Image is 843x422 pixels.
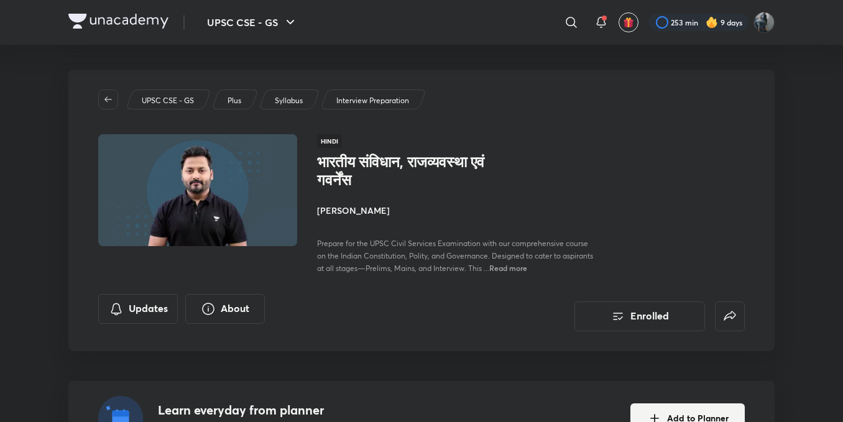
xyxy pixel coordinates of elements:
span: Read more [489,263,527,273]
p: Plus [228,95,241,106]
img: Company Logo [68,14,168,29]
span: Prepare for the UPSC Civil Services Examination with our comprehensive course on the Indian Const... [317,239,593,273]
p: Interview Preparation [336,95,409,106]
button: Enrolled [574,301,705,331]
button: false [715,301,745,331]
button: Updates [98,294,178,324]
p: UPSC CSE - GS [142,95,194,106]
span: Hindi [317,134,342,148]
a: Interview Preparation [334,95,412,106]
h4: [PERSON_NAME] [317,204,596,217]
a: Company Logo [68,14,168,32]
a: UPSC CSE - GS [140,95,196,106]
img: streak [706,16,718,29]
button: avatar [619,12,638,32]
button: About [185,294,265,324]
img: avatar [623,17,634,28]
p: Syllabus [275,95,303,106]
button: UPSC CSE - GS [200,10,305,35]
a: Syllabus [273,95,305,106]
img: Thumbnail [96,133,299,247]
h1: भारतीय संविधान, राजव्यवस्था एवं गवर्नेंस [317,153,520,189]
a: Plus [226,95,244,106]
h4: Learn everyday from planner [158,401,446,420]
img: Komal [753,12,775,33]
